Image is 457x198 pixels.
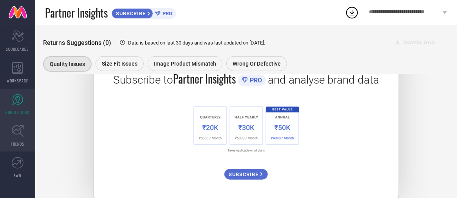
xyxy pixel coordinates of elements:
span: and analyse brand data [268,73,379,86]
span: WORKSPACE [7,78,29,84]
span: Data is based on last 30 days and was last updated on [DATE] . [128,40,265,46]
span: Size fit issues [102,61,137,67]
span: SUBSCRIBE [229,171,260,177]
img: 1a6fb96cb29458d7132d4e38d36bc9c7.png [189,102,303,155]
span: Partner Insights [45,5,108,21]
span: Wrong or Defective [233,61,281,67]
span: SUBSCRIBE [112,11,148,16]
span: Partner Insights [173,71,236,87]
span: SCORECARDS [6,46,29,52]
span: TRENDS [11,141,24,147]
div: Open download list [345,5,359,20]
span: PRO [161,11,172,16]
span: FWD [14,173,22,178]
span: SUGGESTIONS [6,109,30,115]
span: Quality issues [50,61,85,67]
a: SUBSCRIBE [224,163,268,180]
a: SUBSCRIBEPRO [112,6,176,19]
span: PRO [248,77,262,84]
span: Subscribe to [113,73,173,86]
span: Returns Suggestions (0) [43,39,111,46]
span: Image product mismatch [154,61,216,67]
